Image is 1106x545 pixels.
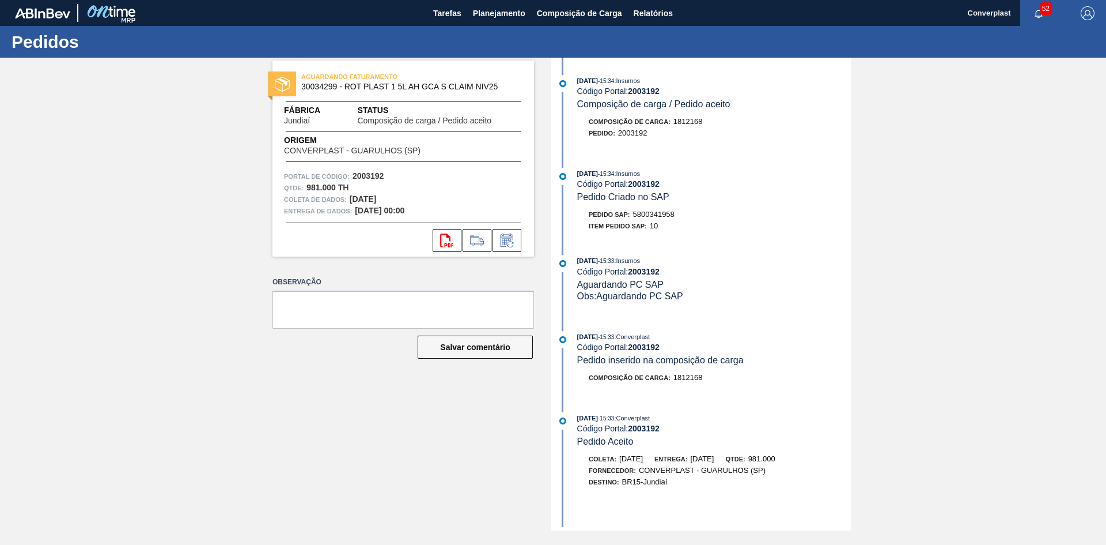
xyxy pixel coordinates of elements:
font: [DATE] [350,194,376,204]
font: Composição de carga / Pedido aceito [577,99,730,109]
font: - [598,78,600,84]
font: Coleta: [589,456,616,463]
font: 15:34 [600,171,614,177]
font: CONVERPLAST - GUARULHOS (SP) [284,146,421,155]
font: Observação [272,278,321,286]
font: Jundiaí [284,116,310,125]
font: - [598,415,600,422]
font: Status [357,106,388,115]
font: Insumos [616,257,640,264]
font: Item pedido SAP: [589,223,647,230]
div: Ir para Composição de Carga [463,229,491,252]
font: Fábrica [284,106,320,115]
font: Composição de Carga [589,118,668,125]
font: : [616,529,618,536]
font: 5800341958 [633,210,675,219]
font: 10 [650,221,658,230]
font: : [614,170,616,177]
font: 15:33 [600,334,614,340]
font: 1812168 [673,373,703,382]
font: Insumos [616,77,640,84]
font: 52 [1042,5,1050,13]
font: Fornecedor: [589,467,636,474]
button: Notificações [1020,5,1057,21]
font: Destino: [589,479,619,486]
div: Informar alteração no pedido [493,229,521,252]
font: Converplast [616,333,650,340]
font: : [614,415,616,422]
font: Código Portal: [577,87,628,96]
font: Planejamento [473,9,525,18]
img: atual [559,418,566,424]
font: Salvar comentário [440,343,510,352]
font: [DATE] [577,77,598,84]
font: 15:33 [600,415,614,422]
font: : [614,257,616,264]
font: : [613,130,615,137]
font: Pedido SAP: [589,211,630,218]
font: [DATE] [577,257,598,264]
font: Obs: [577,291,597,301]
button: Salvar comentário [418,336,533,359]
font: Código Portal: [577,343,628,352]
font: Código Portal: [577,179,628,189]
font: - [598,258,600,264]
font: Pedido inserido na composição de carga [577,355,744,365]
font: Qtde: [725,456,745,463]
span: 30034299 - ROT PLAST 1 5L AH GCA S CLAIM NIV25 [301,82,510,91]
font: AGUARDANDO FATURAMENTO [301,73,397,80]
font: - [598,530,600,536]
font: [PERSON_NAME] [618,529,669,536]
font: Portal de Código: [284,173,350,180]
font: [DATE] [577,529,598,536]
font: 11h22 [600,530,616,536]
img: atual [559,260,566,267]
img: atual [559,336,566,343]
font: : [302,185,304,191]
span: 981.000 [748,454,775,463]
font: Qtde [284,185,302,191]
font: 2003192 [353,171,384,181]
font: Converplast [968,9,1011,17]
img: status [275,77,290,92]
font: BR15-Jundiaí [622,478,668,486]
img: atual [559,80,566,87]
font: Entrega: [654,456,687,463]
font: Composição de Carga [537,9,622,18]
font: Composição de Carga [589,374,668,381]
font: Código Portal: [577,267,628,276]
font: CONVERPLAST - GUARULHOS (SP) [639,466,766,475]
font: 2003192 [628,424,660,433]
font: 2003192 [628,179,660,189]
font: : [668,374,671,381]
font: [DATE] 00:00 [355,206,404,215]
font: [DATE] [577,415,598,422]
font: : [614,333,616,340]
font: Aguardando PC SAP [596,291,683,301]
font: [DATE] [619,454,643,463]
font: - [598,334,600,340]
font: Pedido [589,130,613,137]
font: 2003192 [628,87,660,96]
font: : [668,118,671,125]
font: Relatórios [634,9,673,18]
font: 15:33 [600,258,614,264]
font: 2003192 [618,129,647,137]
font: [DATE] [690,454,714,463]
span: AGUARDANDO FATURAMENTO [301,71,463,82]
font: 30034299 - ROT PLAST 1 5L AH GCA S CLAIM NIV25 [301,82,498,91]
font: 1812168 [673,117,703,126]
img: atual [559,173,566,180]
font: [DATE] [577,170,598,177]
font: Pedidos [12,32,79,51]
font: Origem [284,136,317,145]
font: [DATE] [577,333,598,340]
font: Coleta de dados: [284,196,347,203]
font: Pedido Criado no SAP [577,192,669,202]
font: Aguardando PC SAP [577,280,664,290]
font: - [598,171,600,177]
font: 15:34 [600,78,614,84]
font: : [614,77,616,84]
font: Insumos [616,170,640,177]
font: Entrega de dados: [284,208,352,215]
